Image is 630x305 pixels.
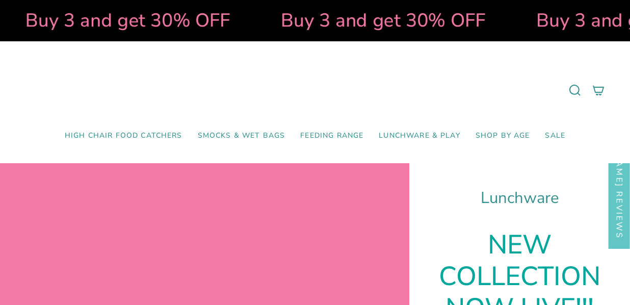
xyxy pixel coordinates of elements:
span: Feeding Range [300,132,363,140]
a: Smocks & Wet Bags [190,124,293,148]
a: High Chair Food Catchers [57,124,190,148]
span: High Chair Food Catchers [65,132,182,140]
a: Shop by Age [468,124,538,148]
strong: Buy 3 and get 30% OFF [280,8,485,33]
div: Click to open Judge.me floating reviews tab [609,78,630,249]
a: Lunchware & Play [371,124,467,148]
a: Mumma’s Little Helpers [227,57,403,124]
h1: Lunchware [435,189,605,208]
a: Feeding Range [293,124,371,148]
strong: Buy 3 and get 30% OFF [25,8,229,33]
span: Smocks & Wet Bags [198,132,285,140]
span: SALE [545,132,565,140]
a: SALE [537,124,573,148]
span: Shop by Age [476,132,530,140]
span: Lunchware & Play [379,132,460,140]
